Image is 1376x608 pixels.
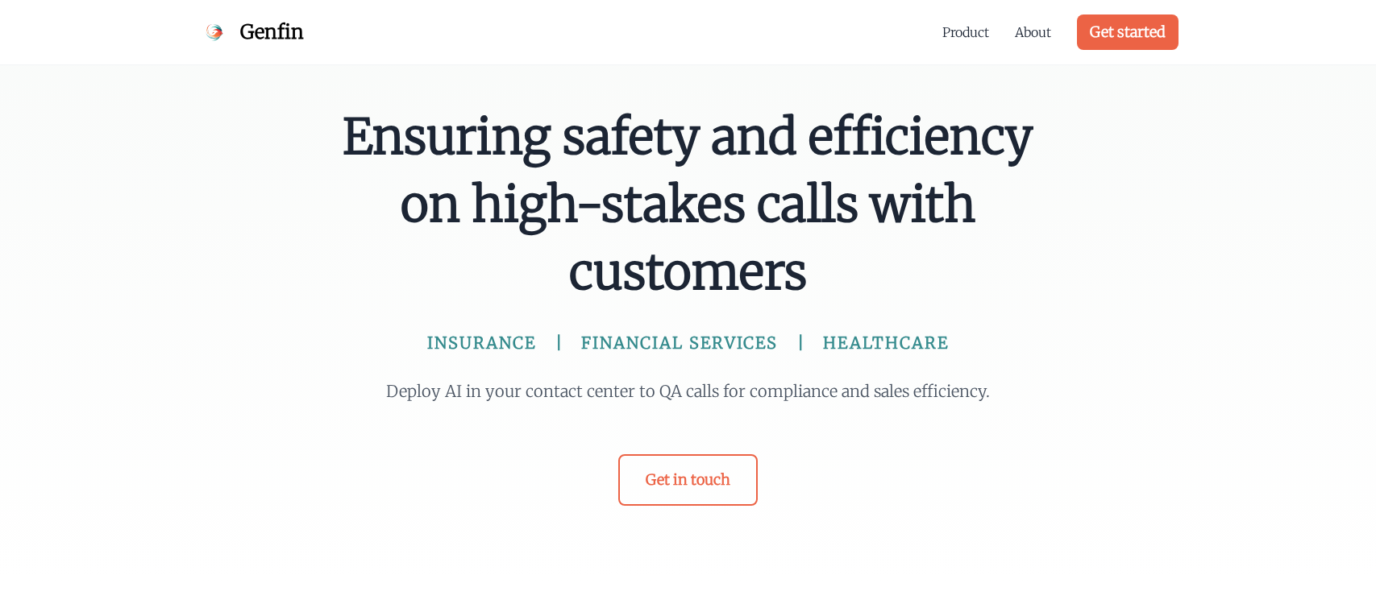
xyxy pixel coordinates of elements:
[379,380,998,403] p: Deploy AI in your contact center to QA calls for compliance and sales efficiency.
[797,332,804,354] span: |
[198,16,231,48] img: Genfin Logo
[581,332,778,354] span: FINANCIAL SERVICES
[1015,23,1051,42] a: About
[240,19,304,45] span: Genfin
[340,103,1037,306] span: Ensuring safety and efficiency on high-stakes calls with customers
[618,454,758,506] a: Get in touch
[1077,14,1179,50] a: Get started
[427,332,536,354] span: INSURANCE
[942,23,989,42] a: Product
[555,332,562,354] span: |
[198,16,304,48] a: Genfin
[823,332,949,354] span: HEALTHCARE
